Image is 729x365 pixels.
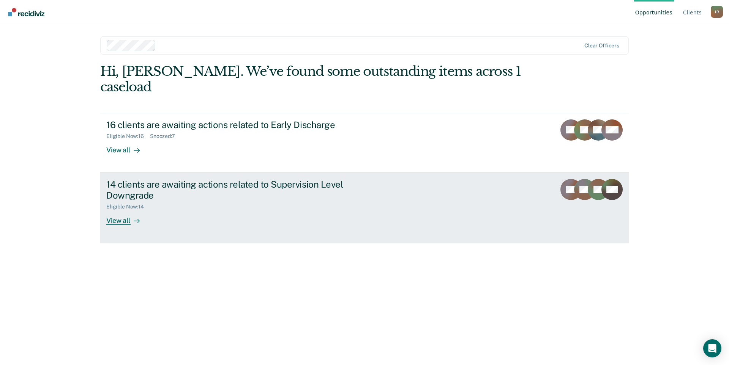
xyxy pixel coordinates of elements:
div: Eligible Now : 14 [106,204,150,210]
div: 16 clients are awaiting actions related to Early Discharge [106,119,373,130]
div: Snoozed : 7 [150,133,181,139]
button: Profile dropdown button [711,6,723,18]
a: 14 clients are awaiting actions related to Supervision Level DowngradeEligible Now:14View all [100,173,629,243]
img: Recidiviz [8,8,44,16]
div: Open Intercom Messenger [703,339,721,357]
div: Hi, [PERSON_NAME]. We’ve found some outstanding items across 1 caseload [100,64,523,95]
div: Clear officers [584,42,619,49]
div: 14 clients are awaiting actions related to Supervision Level Downgrade [106,179,373,201]
div: Eligible Now : 16 [106,133,150,139]
a: 16 clients are awaiting actions related to Early DischargeEligible Now:16Snoozed:7View all [100,113,629,173]
div: View all [106,139,149,154]
div: View all [106,210,149,225]
div: J R [711,6,723,18]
